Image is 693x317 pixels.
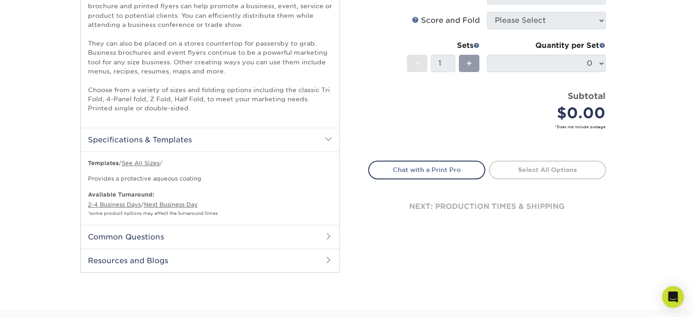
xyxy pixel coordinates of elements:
div: Open Intercom Messenger [662,286,684,308]
h2: Resources and Blogs [81,249,339,272]
small: *Does not include postage [375,124,606,130]
h2: Common Questions [81,225,339,249]
p: Provides a protective aqueous coating [88,175,332,183]
p: / [88,191,332,218]
p: / / [88,159,332,167]
span: - [415,57,419,70]
div: $0.00 [494,102,606,124]
div: Score and Fold [412,15,480,26]
a: See All Sizes [122,160,159,166]
span: + [466,57,472,70]
a: Chat with a Print Pro [368,161,485,179]
a: Next Business Day [144,201,198,208]
div: Quantity per Set [487,40,606,51]
a: Select All Options [489,161,606,179]
strong: Subtotal [568,91,606,101]
div: next: production times & shipping [368,179,606,234]
h2: Specifications & Templates [81,128,339,151]
a: 2-4 Business Days [88,201,141,208]
small: *some product options may affect the turnaround times [88,211,218,216]
b: Available Turnaround: [88,191,154,198]
b: Templates [88,160,118,166]
div: Sets [407,40,480,51]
